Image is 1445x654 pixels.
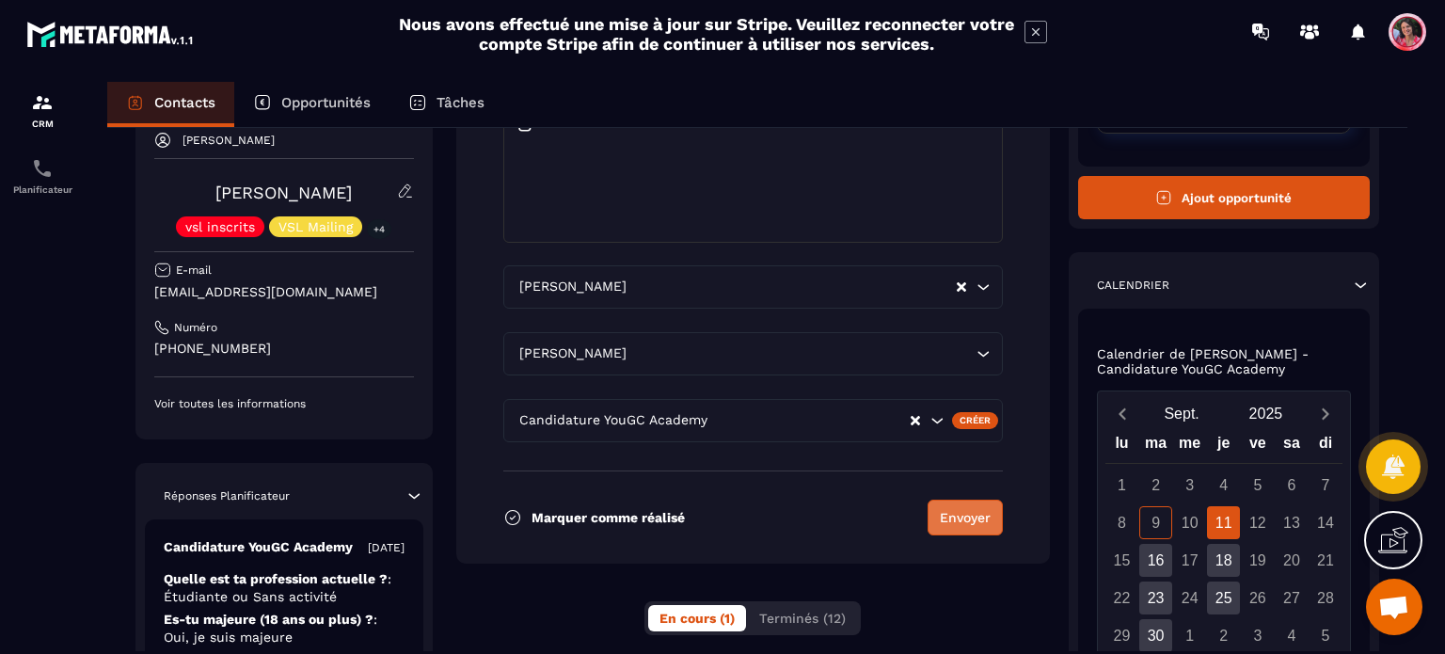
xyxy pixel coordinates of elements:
button: Terminés (12) [748,605,857,631]
p: VSL Mailing [278,220,353,233]
div: 3 [1241,619,1274,652]
p: [PHONE_NUMBER] [154,340,414,358]
div: 25 [1207,582,1240,614]
div: 17 [1173,544,1206,577]
button: Next month [1308,401,1342,426]
input: Search for option [631,277,955,297]
div: je [1207,430,1241,463]
button: Ajout opportunité [1078,176,1371,219]
div: sa [1275,430,1309,463]
span: En cours (1) [659,611,735,626]
div: 26 [1241,582,1274,614]
a: Opportunités [234,82,389,127]
p: Voir toutes les informations [154,396,414,411]
div: Calendar days [1105,469,1343,652]
div: 4 [1275,619,1308,652]
div: 1 [1173,619,1206,652]
input: Search for option [712,410,910,431]
button: Open months overlay [1140,397,1224,430]
h2: Nous avons effectué une mise à jour sur Stripe. Veuillez reconnecter votre compte Stripe afin de ... [398,14,1015,54]
div: lu [1104,430,1138,463]
p: Contacts [154,94,215,111]
div: 5 [1241,469,1274,502]
div: 19 [1241,544,1274,577]
div: 8 [1105,506,1138,539]
p: vsl inscrits [185,220,255,233]
div: 2 [1139,469,1172,502]
p: E-mail [176,263,212,278]
p: Quelle est ta profession actuelle ? [164,570,405,606]
p: [DATE] [368,540,405,555]
div: 24 [1173,582,1206,614]
div: 28 [1309,582,1342,614]
div: 15 [1105,544,1138,577]
button: Open years overlay [1224,397,1308,430]
input: Search for option [631,343,972,364]
div: 22 [1105,582,1138,614]
div: Search for option [503,332,1003,375]
button: En cours (1) [648,605,746,631]
p: Planificateur [5,184,80,195]
button: Previous month [1105,401,1140,426]
span: [PERSON_NAME] [516,343,631,364]
div: 7 [1309,469,1342,502]
button: Envoyer [928,500,1003,535]
div: Search for option [503,399,1003,442]
div: 10 [1173,506,1206,539]
div: ve [1241,430,1275,463]
p: Calendrier [1097,278,1169,293]
div: me [1173,430,1207,463]
div: 21 [1309,544,1342,577]
img: logo [26,17,196,51]
a: [PERSON_NAME] [215,183,352,202]
div: 1 [1105,469,1138,502]
div: Créer [952,412,998,429]
span: Candidature YouGC Academy [516,410,712,431]
button: Clear Selected [911,414,920,428]
div: 11 [1207,506,1240,539]
div: 13 [1275,506,1308,539]
p: Candidature YouGC Academy [164,538,353,556]
p: [EMAIL_ADDRESS][DOMAIN_NAME] [154,283,414,301]
p: CRM [5,119,80,129]
div: 23 [1139,582,1172,614]
p: Réponses Planificateur [164,488,290,503]
div: 29 [1105,619,1138,652]
div: di [1309,430,1342,463]
p: Es-tu majeure (18 ans ou plus) ? [164,611,405,646]
div: 18 [1207,544,1240,577]
div: 4 [1207,469,1240,502]
p: [PERSON_NAME] [183,134,275,147]
img: formation [31,91,54,114]
p: Marquer comme réalisé [532,510,685,525]
div: 16 [1139,544,1172,577]
p: Calendrier de [PERSON_NAME] - Candidature YouGC Academy [1097,346,1352,376]
a: schedulerschedulerPlanificateur [5,143,80,209]
button: Clear Selected [957,280,966,295]
div: 9 [1139,506,1172,539]
div: Ouvrir le chat [1366,579,1422,635]
div: 12 [1241,506,1274,539]
div: 3 [1173,469,1206,502]
a: Contacts [107,82,234,127]
p: Tâches [437,94,484,111]
span: Terminés (12) [759,611,846,626]
div: ma [1139,430,1173,463]
p: Opportunités [281,94,371,111]
div: 2 [1207,619,1240,652]
div: Search for option [503,265,1003,309]
div: 6 [1275,469,1308,502]
div: Calendar wrapper [1105,430,1343,652]
div: 5 [1309,619,1342,652]
a: Tâches [389,82,503,127]
img: scheduler [31,157,54,180]
p: +4 [367,219,391,239]
a: formationformationCRM [5,77,80,143]
div: 27 [1275,582,1308,614]
span: [PERSON_NAME] [516,277,631,297]
div: 14 [1309,506,1342,539]
div: 30 [1139,619,1172,652]
p: Numéro [174,320,217,335]
div: 20 [1275,544,1308,577]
